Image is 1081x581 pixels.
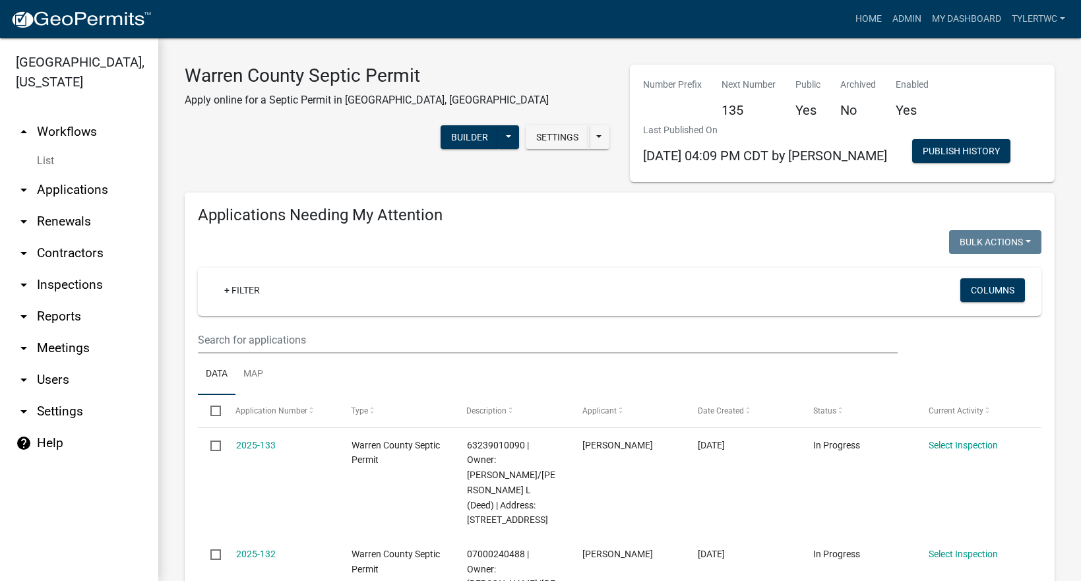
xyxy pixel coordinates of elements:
[16,435,32,451] i: help
[916,395,1032,427] datatable-header-cell: Current Activity
[643,148,887,164] span: [DATE] 04:09 PM CDT by [PERSON_NAME]
[698,406,744,415] span: Date Created
[223,395,338,427] datatable-header-cell: Application Number
[949,230,1041,254] button: Bulk Actions
[198,353,235,396] a: Data
[896,102,929,118] h5: Yes
[441,125,499,149] button: Builder
[582,549,653,559] span: Rick Rogers
[698,440,725,450] span: 09/22/2025
[840,78,876,92] p: Archived
[929,549,998,559] a: Select Inspection
[467,440,555,526] span: 63239010090 | Owner: TRILK, DOUG W/CARI L (Deed) | Address: 3417 SILVERADO DR
[912,147,1010,158] wm-modal-confirm: Workflow Publish History
[236,406,308,415] span: Application Number
[185,65,549,87] h3: Warren County Septic Permit
[198,326,898,353] input: Search for applications
[214,278,270,302] a: + Filter
[16,124,32,140] i: arrow_drop_up
[801,395,916,427] datatable-header-cell: Status
[454,395,570,427] datatable-header-cell: Description
[722,102,776,118] h5: 135
[16,340,32,356] i: arrow_drop_down
[813,549,860,559] span: In Progress
[467,406,507,415] span: Description
[722,78,776,92] p: Next Number
[16,277,32,293] i: arrow_drop_down
[887,7,927,32] a: Admin
[185,92,549,108] p: Apply online for a Septic Permit in [GEOGRAPHIC_DATA], [GEOGRAPHIC_DATA]
[570,395,685,427] datatable-header-cell: Applicant
[352,406,369,415] span: Type
[1006,7,1070,32] a: TylerTWC
[896,78,929,92] p: Enabled
[850,7,887,32] a: Home
[16,214,32,229] i: arrow_drop_down
[685,395,801,427] datatable-header-cell: Date Created
[352,549,440,574] span: Warren County Septic Permit
[795,78,820,92] p: Public
[16,372,32,388] i: arrow_drop_down
[795,102,820,118] h5: Yes
[643,78,702,92] p: Number Prefix
[16,309,32,324] i: arrow_drop_down
[236,440,276,450] a: 2025-133
[643,123,887,137] p: Last Published On
[16,404,32,419] i: arrow_drop_down
[582,406,617,415] span: Applicant
[198,395,223,427] datatable-header-cell: Select
[526,125,589,149] button: Settings
[929,406,983,415] span: Current Activity
[582,440,653,450] span: Rick Rogers
[352,440,440,466] span: Warren County Septic Permit
[698,549,725,559] span: 09/22/2025
[338,395,454,427] datatable-header-cell: Type
[927,7,1006,32] a: My Dashboard
[912,139,1010,163] button: Publish History
[929,440,998,450] a: Select Inspection
[16,182,32,198] i: arrow_drop_down
[813,440,860,450] span: In Progress
[813,406,836,415] span: Status
[198,206,1041,225] h4: Applications Needing My Attention
[16,245,32,261] i: arrow_drop_down
[960,278,1025,302] button: Columns
[236,549,276,559] a: 2025-132
[840,102,876,118] h5: No
[235,353,271,396] a: Map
